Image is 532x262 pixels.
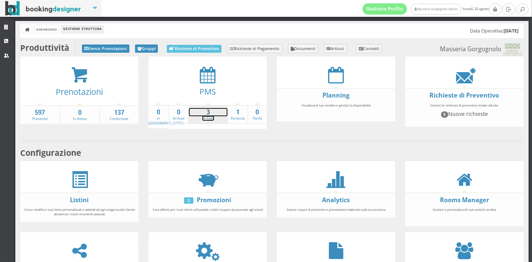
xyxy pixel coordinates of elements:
a: 0In [GEOGRAPHIC_DATA] [149,108,183,126]
a: Dashboard [34,25,59,33]
a: Rooms Manager [440,196,489,204]
small: Masseria Gorgognolo [440,43,523,56]
div: Crea e modifica i tuoi listini personalizzati e adattali ad ogni esigenza del cliente attraverso ... [20,204,138,219]
strong: 0 [248,108,267,117]
a: Gruppi [135,44,158,53]
a: Articoli [324,44,347,53]
div: Visualizza le tue vendite e gestisci la disponibilità [277,100,395,120]
a: Masseria Gorgognolo Admin [411,4,461,15]
strong: 137 [100,108,138,117]
img: 0603869b585f11eeb13b0a069e529790.png [501,43,523,56]
a: Analytics [322,196,350,204]
a: Gestione Profilo [363,3,407,15]
div: Gestisci le richieste di preventivo inviate dal sito [405,100,523,124]
a: Elenco Prenotazioni [82,44,129,53]
a: 0Arrivati [169,108,188,121]
b: Produttività [20,42,69,53]
h4: Nuove richieste [409,111,520,117]
a: Contatti [356,44,382,53]
strong: 0 [60,108,99,117]
a: Planning [322,91,349,99]
a: PMS [199,86,216,97]
img: BookingDesigner.com [5,1,81,16]
a: Documenti [288,44,318,53]
a: Promozioni [197,196,231,204]
span: lunedì, 25 agosto [363,3,489,15]
a: Richieste di Preventivo [429,91,499,99]
h5: Data Operativa: [470,28,519,34]
div: Scarica i report di preventivi e prenotazioni elaborati sulla tua struttura [277,204,395,215]
strong: 0 [149,108,168,117]
strong: 0 [169,108,188,117]
span: 0 [441,111,449,117]
strong: 1 [228,108,247,117]
a: 137Confermate [100,108,138,121]
a: 597Preventivi [20,108,59,121]
div: Gestisci e personalizza le tue unità di vendita [405,204,523,224]
a: Richieste di Preventivo [167,45,221,53]
div: Crea offerte per i tuoi clienti utilizzando i codici coupon da associare agli sconti [149,204,267,215]
li: Gestione Struttura [61,25,103,33]
div: 0 [184,197,193,204]
b: [DATE] [504,28,519,34]
a: Listini [70,196,89,204]
a: 1Partenze [228,108,247,121]
a: Prenotazioni [56,86,103,97]
a: 0Partiti [248,108,267,121]
a: Richieste di Pagamento [227,44,282,53]
a: 0In Attesa [60,108,99,121]
b: Configurazione [20,147,81,158]
strong: 597 [20,108,59,117]
a: 3In Casa [189,108,227,121]
strong: 3 [189,108,227,117]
